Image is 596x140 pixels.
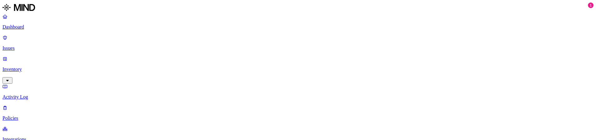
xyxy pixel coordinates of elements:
[2,35,594,51] a: Issues
[2,14,594,30] a: Dashboard
[2,45,594,51] p: Issues
[2,67,594,72] p: Inventory
[588,2,594,8] div: 1
[2,84,594,100] a: Activity Log
[2,115,594,121] p: Policies
[2,2,35,12] img: MIND
[2,105,594,121] a: Policies
[2,56,594,83] a: Inventory
[2,2,594,14] a: MIND
[2,94,594,100] p: Activity Log
[2,24,594,30] p: Dashboard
